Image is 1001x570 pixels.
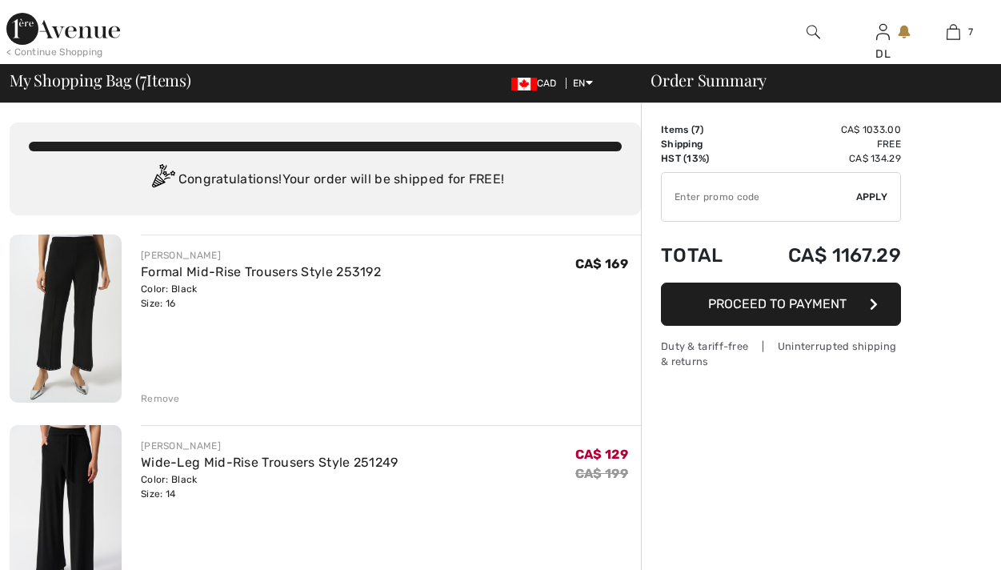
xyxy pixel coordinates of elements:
td: CA$ 134.29 [746,151,901,166]
div: Duty & tariff-free | Uninterrupted shipping & returns [661,339,901,369]
span: 7 [140,68,146,89]
a: 7 [919,22,987,42]
img: Canadian Dollar [511,78,537,90]
a: Wide-Leg Mid-Rise Trousers Style 251249 [141,455,398,470]
div: [PERSON_NAME] [141,248,381,263]
img: 1ère Avenue [6,13,120,45]
div: Remove [141,391,180,406]
td: HST (13%) [661,151,746,166]
input: Promo code [662,173,856,221]
td: CA$ 1167.29 [746,228,901,283]
div: Order Summary [631,72,991,88]
img: Formal Mid-Rise Trousers Style 253192 [10,235,122,403]
td: Items ( ) [661,122,746,137]
img: My Bag [947,22,960,42]
td: Free [746,137,901,151]
button: Proceed to Payment [661,283,901,326]
span: CA$ 169 [575,256,628,271]
span: 7 [968,25,973,39]
img: Congratulation2.svg [146,164,178,196]
a: Formal Mid-Rise Trousers Style 253192 [141,264,381,279]
a: Sign In [876,24,890,39]
span: 7 [695,124,700,135]
td: CA$ 1033.00 [746,122,901,137]
span: CA$ 129 [575,447,628,462]
span: EN [573,78,593,89]
div: [PERSON_NAME] [141,439,398,453]
span: My Shopping Bag ( Items) [10,72,191,88]
s: CA$ 199 [575,466,628,481]
span: Apply [856,190,888,204]
span: CAD [511,78,563,89]
td: Total [661,228,746,283]
img: search the website [807,22,820,42]
div: Color: Black Size: 16 [141,282,381,311]
div: DL [849,46,918,62]
span: Proceed to Payment [708,296,847,311]
td: Shipping [661,137,746,151]
div: Color: Black Size: 14 [141,472,398,501]
img: My Info [876,22,890,42]
div: < Continue Shopping [6,45,103,59]
div: Congratulations! Your order will be shipped for FREE! [29,164,622,196]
